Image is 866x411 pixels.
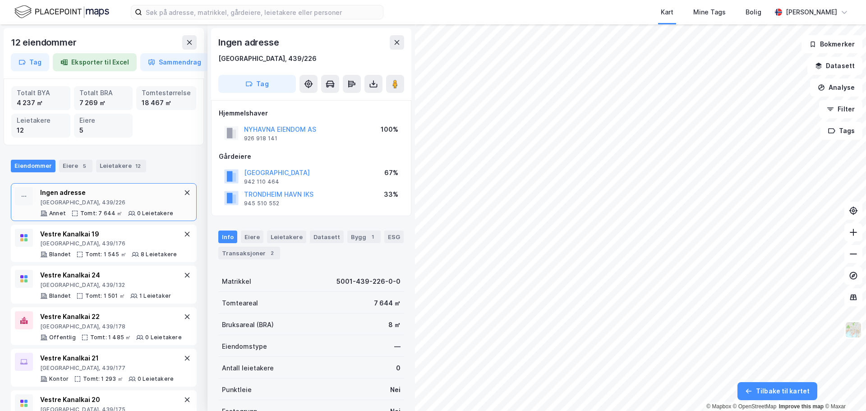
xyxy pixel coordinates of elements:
div: Antall leietakere [222,363,274,374]
div: Matrikkel [222,276,251,287]
div: 945 510 552 [244,200,279,207]
div: Totalt BRA [79,88,128,98]
div: 1 [368,232,377,241]
div: Hjemmelshaver [219,108,404,119]
div: [GEOGRAPHIC_DATA], 439/226 [40,199,173,206]
div: Eiendomstype [222,341,267,352]
div: Bruksareal (BRA) [222,319,274,330]
iframe: Chat Widget [821,368,866,411]
button: Sammendrag [140,53,209,71]
div: 18 467 ㎡ [142,98,191,108]
div: Vestre Kanalkai 20 [40,394,176,405]
div: Tomteareal [222,298,258,309]
div: 12 [134,162,143,171]
div: Offentlig [49,334,76,341]
div: Kontor [49,375,69,383]
div: [GEOGRAPHIC_DATA], 439/177 [40,365,174,372]
div: Tomt: 1 485 ㎡ [90,334,131,341]
div: 33% [384,189,398,200]
div: Blandet [49,292,71,300]
div: Vestre Kanalkai 21 [40,353,174,364]
div: 67% [384,167,398,178]
div: Mine Tags [693,7,726,18]
button: Datasett [807,57,862,75]
button: Eksporter til Excel [53,53,137,71]
div: Ingen adresse [218,35,281,50]
img: Z [845,321,862,338]
div: 8 Leietakere [141,251,177,258]
div: Annet [49,210,66,217]
div: Eiendommer [11,160,55,172]
div: 2 [267,249,276,258]
div: Tomtestørrelse [142,88,191,98]
div: Datasett [310,231,344,243]
div: Info [218,231,237,243]
div: Leietakere [267,231,306,243]
div: Tomt: 1 293 ㎡ [83,375,123,383]
div: Transaksjoner [218,247,280,259]
a: Mapbox [706,403,731,410]
div: 0 Leietakere [138,375,174,383]
div: Bolig [746,7,761,18]
div: 7 644 ㎡ [374,298,401,309]
button: Bokmerker [802,35,862,53]
a: OpenStreetMap [733,403,777,410]
div: 5001-439-226-0-0 [336,276,401,287]
div: 5 [79,125,128,135]
div: Vestre Kanalkai 24 [40,270,171,281]
div: 942 110 464 [244,178,279,185]
div: Leietakere [17,115,65,125]
div: Punktleie [222,384,252,395]
a: Improve this map [779,403,824,410]
div: 0 Leietakere [137,210,173,217]
div: 1 Leietaker [139,292,171,300]
div: 100% [381,124,398,135]
div: Tomt: 1 545 ㎡ [85,251,126,258]
div: 12 [17,125,65,135]
img: logo.f888ab2527a4732fd821a326f86c7f29.svg [14,4,109,20]
div: Gårdeiere [219,151,404,162]
div: ESG [384,231,404,243]
button: Tags [820,122,862,140]
div: [GEOGRAPHIC_DATA], 439/178 [40,323,182,330]
div: — [394,341,401,352]
div: Kart [661,7,673,18]
div: 0 Leietakere [145,334,181,341]
div: [GEOGRAPHIC_DATA], 439/176 [40,240,177,247]
div: Tomt: 7 644 ㎡ [80,210,123,217]
div: 0 [396,363,401,374]
div: Ingen adresse [40,187,173,198]
button: Tag [11,53,49,71]
div: Eiere [59,160,92,172]
div: Blandet [49,251,71,258]
div: [GEOGRAPHIC_DATA], 439/226 [218,53,317,64]
button: Tilbake til kartet [737,382,817,400]
div: 7 269 ㎡ [79,98,128,108]
button: Analyse [810,79,862,97]
button: Filter [819,100,862,118]
div: [PERSON_NAME] [786,7,837,18]
div: 926 918 141 [244,135,277,142]
div: Nei [390,384,401,395]
div: Vestre Kanalkai 22 [40,311,182,322]
div: Eiere [79,115,128,125]
input: Søk på adresse, matrikkel, gårdeiere, leietakere eller personer [142,5,383,19]
div: Totalt BYA [17,88,65,98]
div: Eiere [241,231,263,243]
div: Vestre Kanalkai 19 [40,229,177,240]
div: Leietakere [96,160,146,172]
div: 4 237 ㎡ [17,98,65,108]
div: Bygg [347,231,381,243]
div: 12 eiendommer [11,35,78,50]
div: 5 [80,162,89,171]
div: Tomt: 1 501 ㎡ [85,292,125,300]
div: 8 ㎡ [388,319,401,330]
button: Tag [218,75,296,93]
div: [GEOGRAPHIC_DATA], 439/132 [40,282,171,289]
